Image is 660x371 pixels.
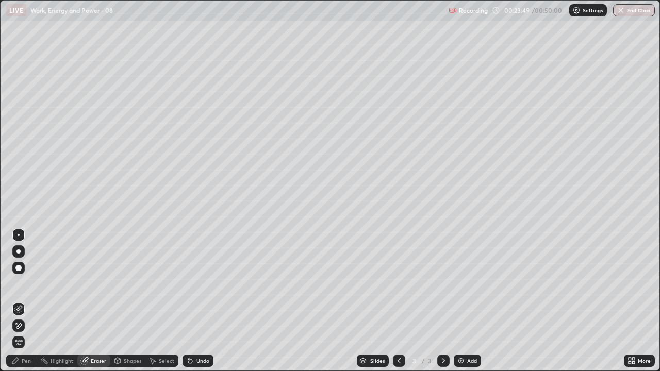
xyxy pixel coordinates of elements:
div: / [422,358,425,364]
img: class-settings-icons [572,6,581,14]
p: LIVE [9,6,23,14]
div: Undo [196,358,209,363]
span: Erase all [13,339,24,345]
img: recording.375f2c34.svg [449,6,457,14]
img: add-slide-button [457,357,465,365]
button: End Class [613,4,655,16]
div: Eraser [91,358,106,363]
div: Select [159,358,174,363]
div: 3 [427,356,433,365]
div: More [638,358,651,363]
div: Pen [22,358,31,363]
div: 3 [409,358,420,364]
div: Highlight [51,358,73,363]
div: Add [467,358,477,363]
p: Recording [459,7,488,14]
div: Slides [370,358,385,363]
img: end-class-cross [617,6,625,14]
p: Work, Energy and Power - 08 [30,6,113,14]
div: Shapes [124,358,141,363]
p: Settings [583,8,603,13]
